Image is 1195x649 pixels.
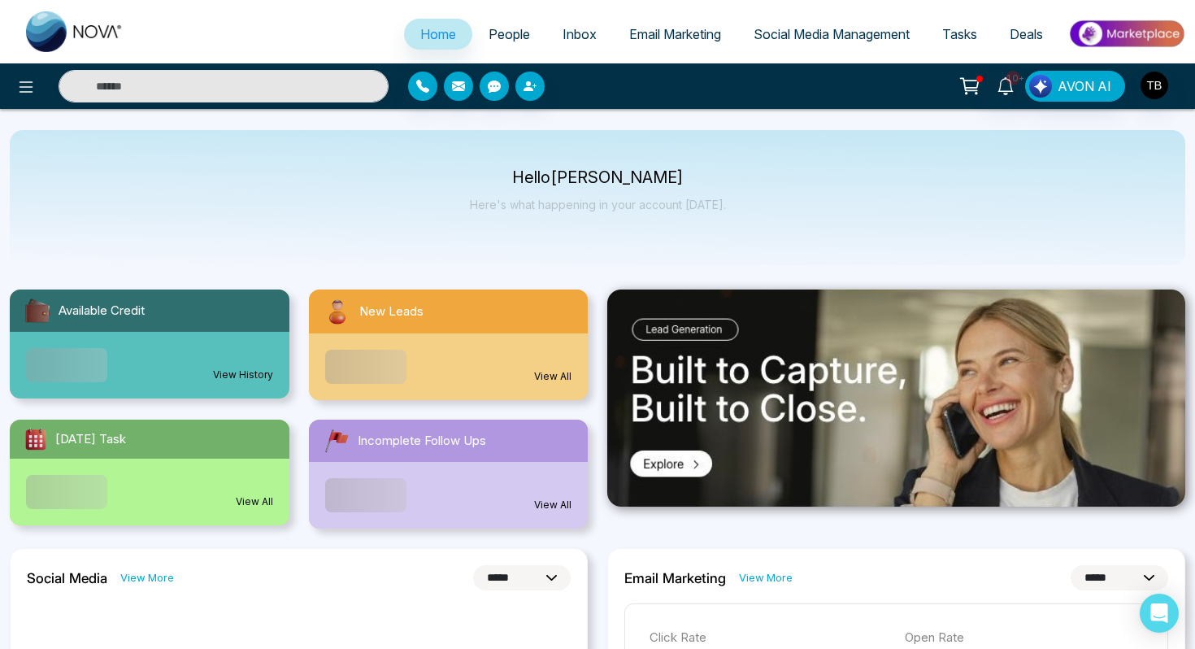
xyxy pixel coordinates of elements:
[1067,15,1185,52] img: Market-place.gif
[754,26,910,42] span: Social Media Management
[1029,75,1052,98] img: Lead Flow
[1006,71,1020,85] span: 10+
[534,498,571,512] a: View All
[26,11,124,52] img: Nova CRM Logo
[23,296,52,325] img: availableCredit.svg
[120,570,174,586] a: View More
[1140,594,1179,633] div: Open Intercom Messenger
[470,171,726,185] p: Hello [PERSON_NAME]
[358,432,486,451] span: Incomplete Follow Ups
[739,570,793,586] a: View More
[613,19,737,50] a: Email Marketing
[213,368,273,382] a: View History
[607,290,1185,507] img: .
[404,19,472,50] a: Home
[986,71,1025,99] a: 10+
[1025,71,1125,102] button: AVON AI
[470,198,726,211] p: Here's what happening in your account [DATE].
[236,494,273,509] a: View All
[322,426,351,455] img: followUps.svg
[546,19,613,50] a: Inbox
[299,290,598,400] a: New LeadsView All
[993,19,1059,50] a: Deals
[1141,72,1168,99] img: User Avatar
[942,26,977,42] span: Tasks
[534,369,571,384] a: View All
[59,302,145,320] span: Available Credit
[420,26,456,42] span: Home
[322,296,353,327] img: newLeads.svg
[1058,76,1111,96] span: AVON AI
[624,570,726,586] h2: Email Marketing
[737,19,926,50] a: Social Media Management
[905,629,1144,647] p: Open Rate
[563,26,597,42] span: Inbox
[650,629,889,647] p: Click Rate
[629,26,721,42] span: Email Marketing
[359,303,424,321] span: New Leads
[23,426,49,452] img: todayTask.svg
[926,19,993,50] a: Tasks
[1010,26,1043,42] span: Deals
[27,570,107,586] h2: Social Media
[489,26,530,42] span: People
[55,430,126,449] span: [DATE] Task
[472,19,546,50] a: People
[299,420,598,529] a: Incomplete Follow UpsView All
